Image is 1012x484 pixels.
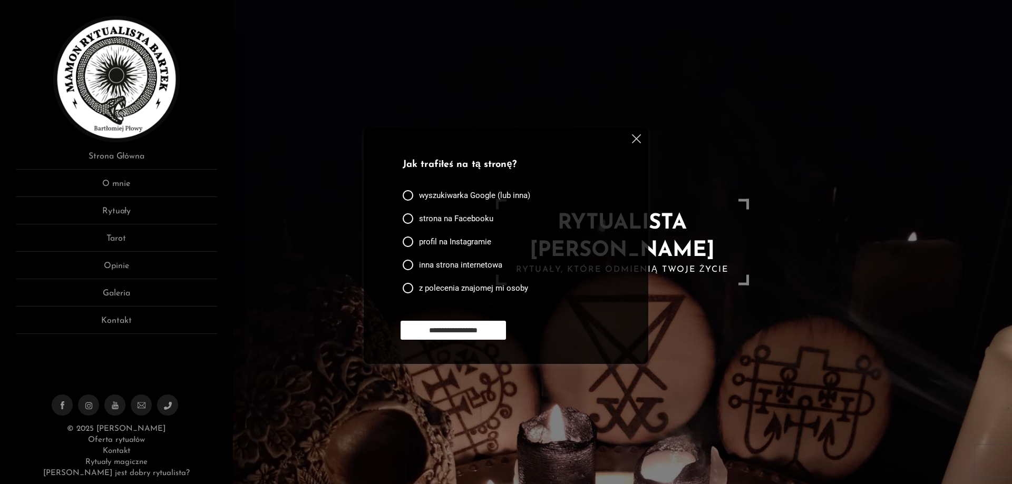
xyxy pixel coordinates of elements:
a: Oferta rytuałów [88,436,145,444]
a: Rytuały [16,205,217,224]
img: cross.svg [632,134,641,143]
a: Kontakt [103,447,130,455]
span: wyszukiwarka Google (lub inna) [419,190,530,201]
span: strona na Facebooku [419,213,493,224]
a: Rytuały magiczne [85,458,148,466]
a: [PERSON_NAME] jest dobry rytualista? [43,469,190,477]
img: Rytualista Bartek [53,16,180,142]
a: Opinie [16,260,217,279]
a: Galeria [16,287,217,307]
p: Jak trafiłeś na tą stronę? [403,158,605,172]
span: profil na Instagramie [419,236,491,247]
a: Kontakt [16,314,217,334]
span: z polecenia znajomej mi osoby [419,283,528,293]
a: O mnie [16,177,217,197]
a: Strona Główna [16,150,217,170]
a: Tarot [16,232,217,252]
span: inna strona internetowa [419,260,502,270]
